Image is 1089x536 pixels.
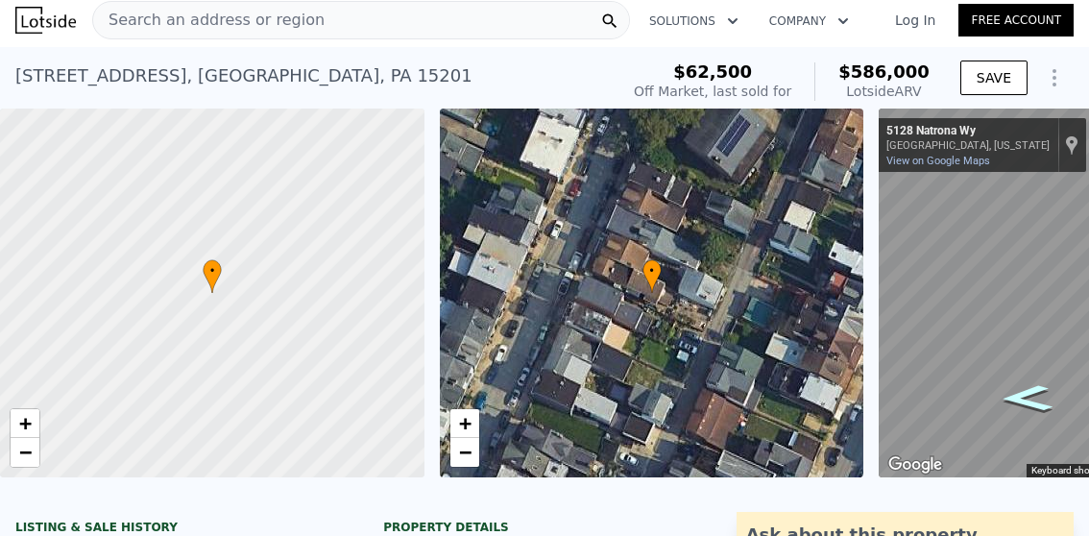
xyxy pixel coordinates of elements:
a: View on Google Maps [886,155,990,167]
span: $62,500 [673,61,752,82]
a: Zoom out [450,438,479,467]
button: SAVE [960,61,1028,95]
span: $586,000 [838,61,930,82]
span: − [19,440,32,464]
span: Search an address or region [93,9,325,32]
a: Zoom out [11,438,39,467]
div: Property details [383,520,705,535]
button: Company [754,4,864,38]
div: Off Market, last sold for [634,82,791,101]
div: • [642,259,662,293]
div: 5128 Natrona Wy [886,124,1050,139]
span: + [19,411,32,435]
a: Zoom in [11,409,39,438]
span: • [203,262,222,280]
a: Open this area in Google Maps (opens a new window) [883,452,947,477]
button: Solutions [634,4,754,38]
a: Zoom in [450,409,479,438]
path: Go Southwest, Natrona Wy [980,379,1075,418]
span: + [458,411,471,435]
span: − [458,440,471,464]
img: Lotside [15,7,76,34]
div: • [203,259,222,293]
a: Log In [872,11,958,30]
a: Free Account [958,4,1074,37]
span: • [642,262,662,280]
div: [GEOGRAPHIC_DATA], [US_STATE] [886,139,1050,152]
img: Google [883,452,947,477]
button: Show Options [1035,59,1074,97]
div: [STREET_ADDRESS] , [GEOGRAPHIC_DATA] , PA 15201 [15,62,472,89]
a: Show location on map [1065,134,1078,156]
div: Lotside ARV [838,82,930,101]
